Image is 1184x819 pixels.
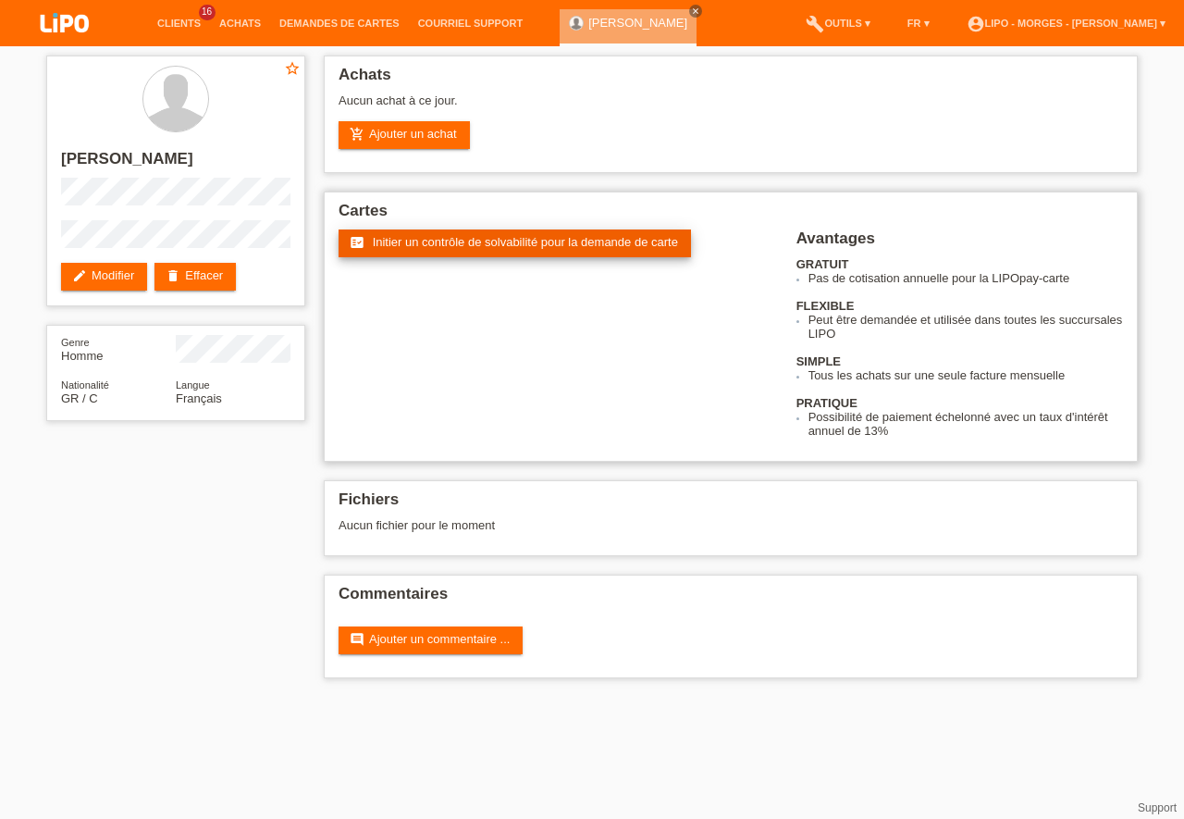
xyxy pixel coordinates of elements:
[210,18,270,29] a: Achats
[154,263,236,291] a: deleteEffacer
[61,263,147,291] a: editModifier
[166,268,180,283] i: delete
[61,337,90,348] span: Genre
[409,18,532,29] a: Courriel Support
[148,18,210,29] a: Clients
[957,18,1175,29] a: account_circleLIPO - Morges - [PERSON_NAME] ▾
[270,18,409,29] a: Demandes de cartes
[61,379,109,391] span: Nationalité
[61,391,98,405] span: Grèce / C / 15.02.2015
[350,235,364,250] i: fact_check
[339,518,904,532] div: Aucun fichier pour le moment
[796,299,855,313] b: FLEXIBLE
[339,93,1123,121] div: Aucun achat à ce jour.
[176,391,222,405] span: Français
[689,5,702,18] a: close
[796,18,879,29] a: buildOutils ▾
[350,632,364,647] i: comment
[61,335,176,363] div: Homme
[339,627,523,654] a: commentAjouter un commentaire ...
[808,368,1123,382] li: Tous les achats sur une seule facture mensuelle
[339,230,691,257] a: fact_check Initier un contrôle de solvabilité pour la demande de carte
[796,230,1123,257] h2: Avantages
[898,18,939,29] a: FR ▾
[796,257,849,271] b: GRATUIT
[808,271,1123,285] li: Pas de cotisation annuelle pour la LIPOpay-carte
[796,354,841,368] b: SIMPLE
[339,121,470,149] a: add_shopping_cartAjouter un achat
[967,15,985,33] i: account_circle
[72,268,87,283] i: edit
[808,313,1123,341] li: Peut être demandée et utilisée dans toutes les succursales LIPO
[199,5,216,20] span: 16
[373,235,678,249] span: Initier un contrôle de solvabilité pour la demande de carte
[588,16,687,30] a: [PERSON_NAME]
[61,150,290,178] h2: [PERSON_NAME]
[806,15,824,33] i: build
[18,38,111,52] a: LIPO pay
[1138,801,1177,814] a: Support
[284,60,301,77] i: star_border
[350,127,364,142] i: add_shopping_cart
[176,379,210,391] span: Langue
[339,202,1123,230] h2: Cartes
[691,6,700,16] i: close
[339,66,1123,93] h2: Achats
[339,585,1123,613] h2: Commentaires
[339,490,1123,518] h2: Fichiers
[796,396,857,410] b: PRATIQUE
[284,60,301,80] a: star_border
[808,410,1123,438] li: Possibilité de paiement échelonné avec un taux d'intérêt annuel de 13%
